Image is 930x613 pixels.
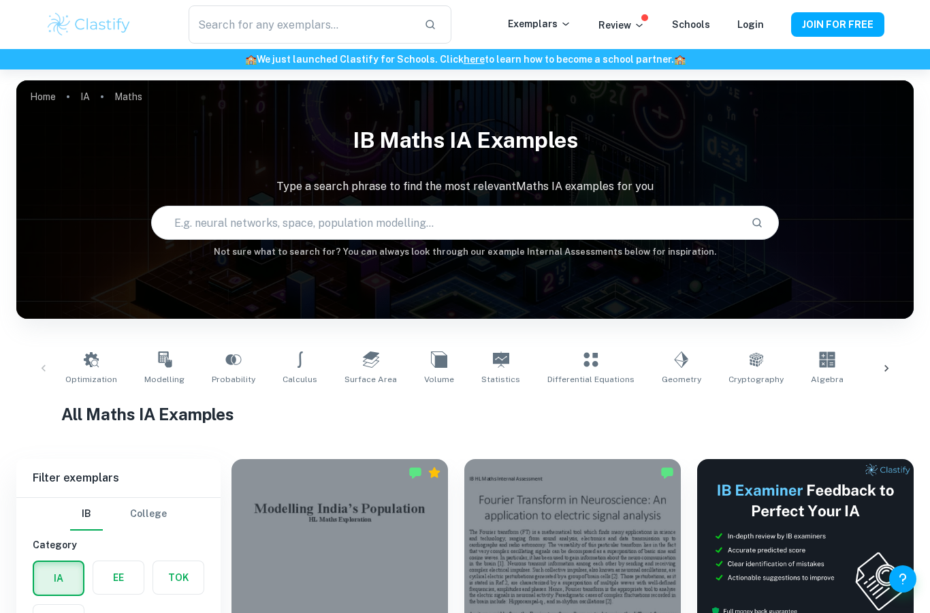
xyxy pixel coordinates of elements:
button: JOIN FOR FREE [791,12,884,37]
span: 🏫 [674,54,686,65]
a: Schools [672,19,710,30]
span: Differential Equations [547,373,635,386]
button: EE [93,561,144,594]
a: Login [737,19,764,30]
span: Optimization [65,373,117,386]
span: Geometry [662,373,701,386]
input: E.g. neural networks, space, population modelling... [152,204,741,242]
span: Probability [212,373,255,386]
button: Search [745,211,769,234]
div: Filter type choice [70,498,167,531]
span: Volume [424,373,454,386]
h6: Filter exemplars [16,459,221,497]
button: TOK [153,561,204,594]
img: Marked [660,466,674,480]
p: Type a search phrase to find the most relevant Maths IA examples for you [16,178,914,195]
button: Help and Feedback [889,565,916,593]
p: Review [598,18,645,33]
a: here [464,54,485,65]
span: Cryptography [728,373,784,386]
button: IA [34,562,83,595]
span: Calculus [283,373,317,386]
button: College [130,498,167,531]
span: Statistics [481,373,520,386]
h1: IB Maths IA examples [16,119,914,162]
h6: Not sure what to search for? You can always look through our example Internal Assessments below f... [16,245,914,259]
h6: We just launched Clastify for Schools. Click to learn how to become a school partner. [3,52,927,67]
input: Search for any exemplars... [189,5,413,44]
span: Modelling [144,373,185,386]
img: Clastify logo [46,11,132,38]
button: IB [70,498,103,531]
span: 🏫 [245,54,257,65]
p: Maths [114,89,142,104]
span: Algebra [811,373,844,386]
a: IA [80,87,90,106]
a: Home [30,87,56,106]
h6: Category [33,537,204,552]
div: Premium [428,466,441,480]
img: Marked [408,466,422,480]
span: Surface Area [344,373,397,386]
h1: All Maths IA Examples [61,402,869,426]
p: Exemplars [508,16,571,31]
